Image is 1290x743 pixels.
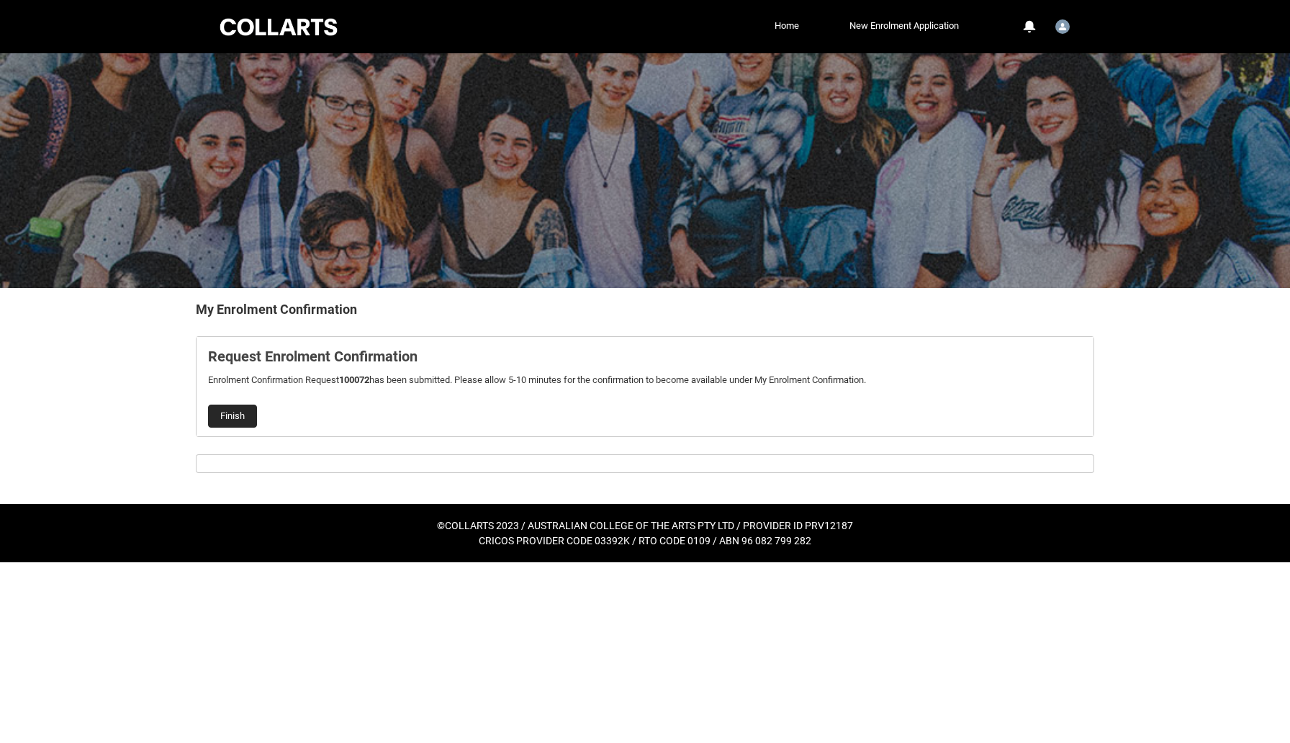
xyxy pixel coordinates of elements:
[208,348,418,365] b: Request Enrolment Confirmation
[208,405,257,428] button: Finish
[339,374,369,385] b: 100072
[1052,14,1073,37] button: User Profile Student.mnuske.20252304
[196,336,1094,437] article: REDU_Generate_Enrolment_Confirmation flow
[1055,19,1070,34] img: Student.mnuske.20252304
[196,302,357,317] b: My Enrolment Confirmation
[208,373,1082,387] p: Enrolment Confirmation Request has been submitted. Please allow 5-10 minutes for the confirmation...
[771,15,803,37] a: Home
[846,15,962,37] a: New Enrolment Application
